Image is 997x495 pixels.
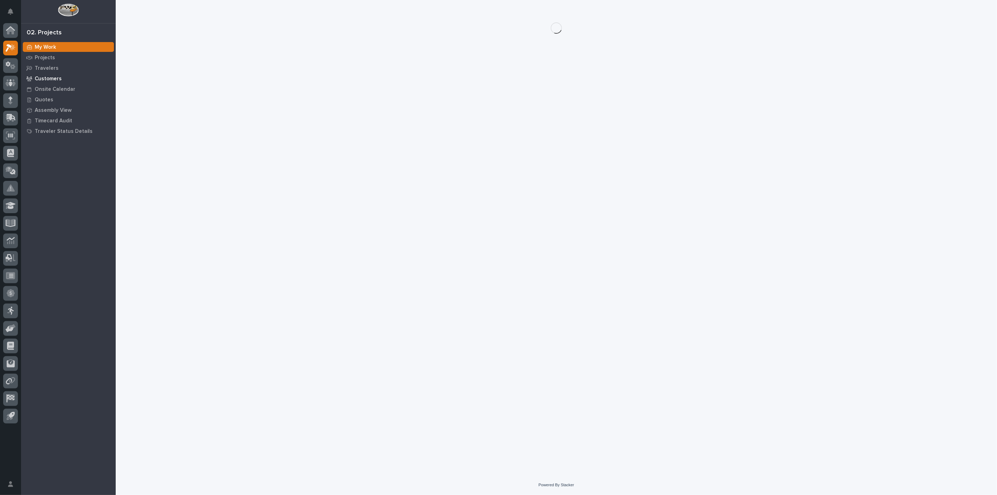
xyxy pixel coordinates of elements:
[21,52,116,63] a: Projects
[35,55,55,61] p: Projects
[35,86,75,93] p: Onsite Calendar
[21,73,116,84] a: Customers
[21,94,116,105] a: Quotes
[35,76,62,82] p: Customers
[9,8,18,20] div: Notifications
[21,105,116,115] a: Assembly View
[35,107,72,114] p: Assembly View
[21,63,116,73] a: Travelers
[35,97,53,103] p: Quotes
[27,29,62,37] div: 02. Projects
[538,483,574,487] a: Powered By Stacker
[21,42,116,52] a: My Work
[3,4,18,19] button: Notifications
[35,128,93,135] p: Traveler Status Details
[58,4,79,16] img: Workspace Logo
[21,115,116,126] a: Timecard Audit
[35,44,56,50] p: My Work
[35,65,59,72] p: Travelers
[21,126,116,136] a: Traveler Status Details
[35,118,72,124] p: Timecard Audit
[21,84,116,94] a: Onsite Calendar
